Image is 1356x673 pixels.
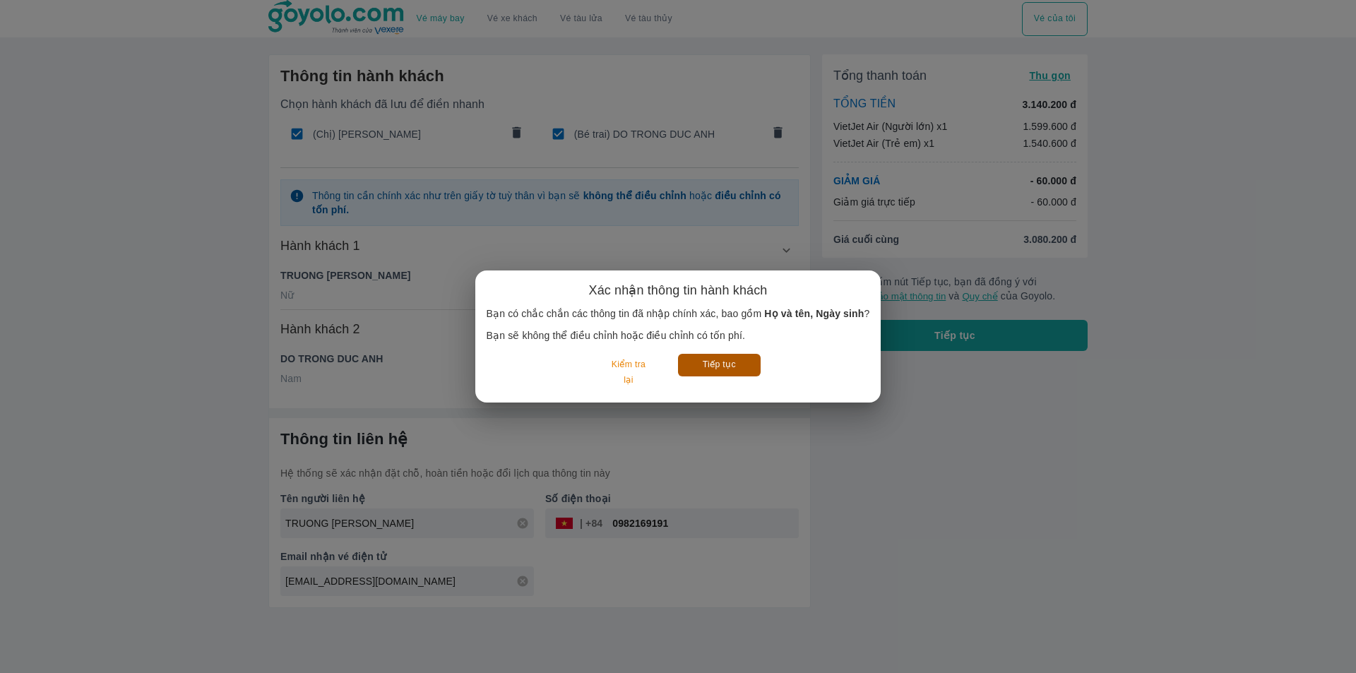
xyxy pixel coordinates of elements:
[487,328,870,343] p: Bạn sẽ không thể điều chỉnh hoặc điều chỉnh có tốn phí.
[589,282,768,299] h6: Xác nhận thông tin hành khách
[487,306,870,321] p: Bạn có chắc chắn các thông tin đã nhập chính xác, bao gồm ?
[678,354,761,376] button: Tiếp tục
[595,354,661,391] button: Kiểm tra lại
[764,308,864,319] b: Họ và tên, Ngày sinh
